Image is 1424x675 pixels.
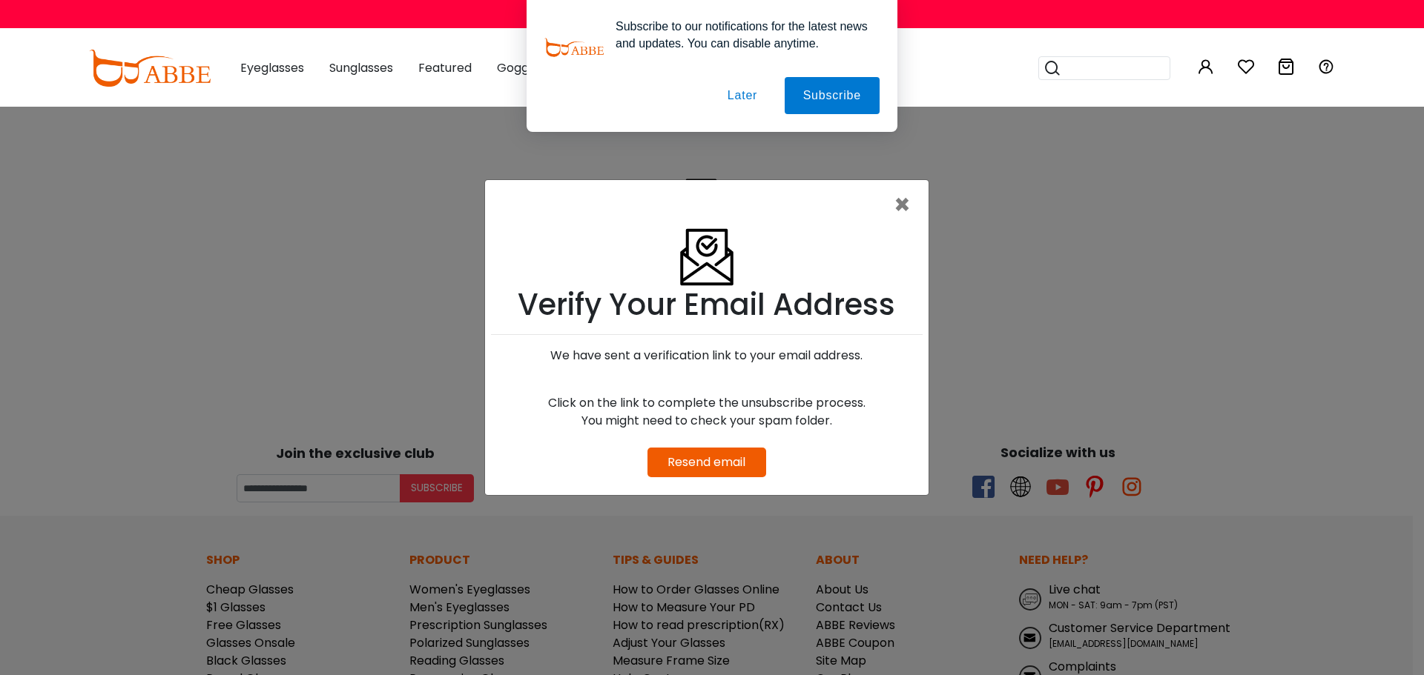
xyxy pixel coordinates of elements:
[491,287,923,322] h1: Verify Your Email Address
[544,18,604,77] img: notification icon
[491,347,923,365] div: We have sent a verification link to your email address.
[894,192,917,219] button: Close
[677,192,736,287] img: Verify Email
[894,186,911,224] span: ×
[491,412,923,430] div: You might need to check your spam folder.
[709,77,776,114] button: Later
[491,394,923,412] div: Click on the link to complete the unsubscribe process.
[785,77,880,114] button: Subscribe
[667,453,745,470] a: Resend email
[604,18,880,52] div: Subscribe to our notifications for the latest news and updates. You can disable anytime.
